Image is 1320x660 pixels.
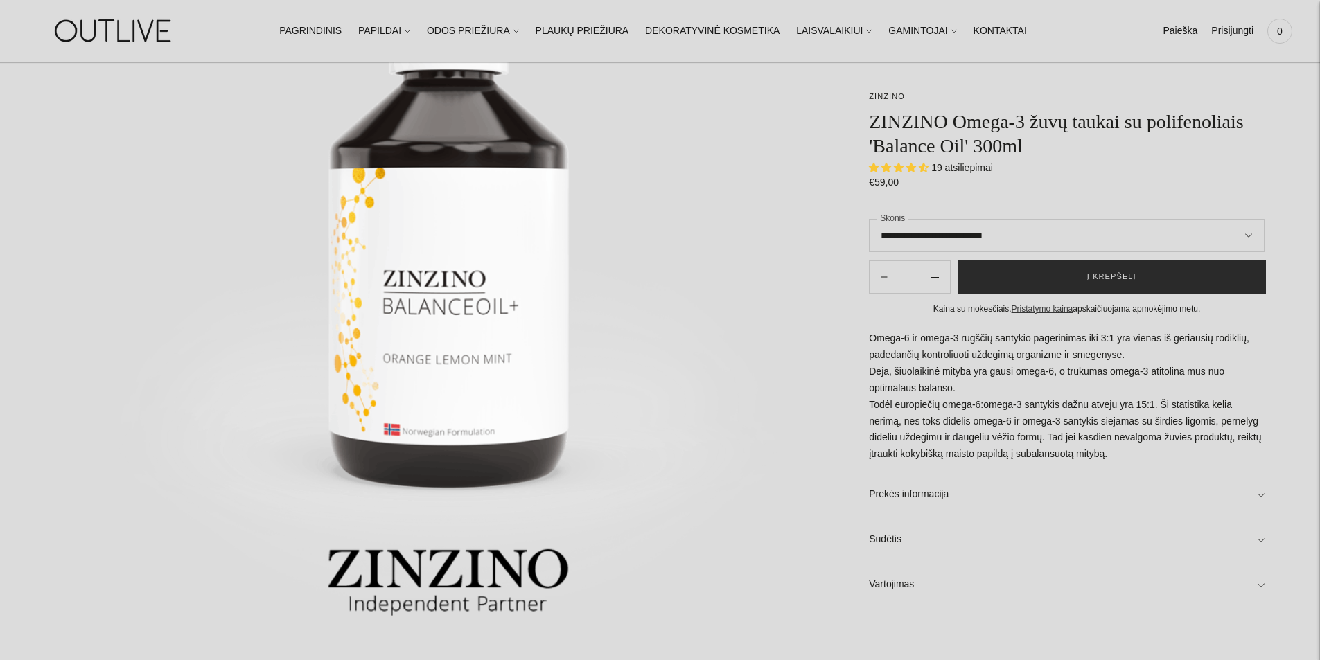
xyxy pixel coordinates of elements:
[869,472,1265,517] a: Prekės informacija
[931,162,993,173] span: 19 atsiliepimai
[1163,16,1197,46] a: Paieška
[1211,16,1253,46] a: Prisijungti
[1270,21,1290,41] span: 0
[869,562,1265,607] a: Vartojimas
[1087,270,1136,284] span: Į krepšelį
[1012,304,1073,314] a: Pristatymo kaina
[869,302,1265,316] div: Kaina su mokesčiais. apskaičiuojama apmokėjimo metu.
[899,267,919,287] input: Product quantity
[645,16,780,46] a: DEKORATYVINĖ KOSMETIKA
[28,7,201,55] img: OUTLIVE
[427,16,519,46] a: ODOS PRIEŽIŪRA
[796,16,872,46] a: LAISVALAIKIUI
[536,16,629,46] a: PLAUKŲ PRIEŽIŪRA
[869,109,1265,158] h1: ZINZINO Omega-3 žuvų taukai su polifenoliais 'Balance Oil' 300ml
[869,162,931,173] span: 4.74 stars
[869,177,899,188] span: €59,00
[358,16,410,46] a: PAPILDAI
[888,16,956,46] a: GAMINTOJAI
[974,16,1027,46] a: KONTAKTAI
[869,92,905,100] a: ZINZINO
[869,517,1265,562] a: Sudėtis
[920,260,950,294] button: Subtract product quantity
[279,16,342,46] a: PAGRINDINIS
[1267,16,1292,46] a: 0
[869,330,1265,463] p: Omega-6 ir omega-3 rūgščių santykio pagerinimas iki 3:1 yra vienas iš geriausių rodiklių, padedan...
[958,260,1266,294] button: Į krepšelį
[870,260,899,294] button: Add product quantity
